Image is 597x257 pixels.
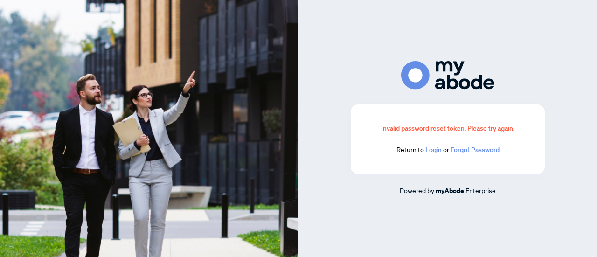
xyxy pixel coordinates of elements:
[373,145,522,155] div: Return to or
[373,123,522,133] div: Invalid password reset token. Please try again.
[425,146,442,154] a: Login
[465,186,496,194] span: Enterprise
[451,146,500,154] a: Forgot Password
[436,186,464,196] a: myAbode
[400,186,434,194] span: Powered by
[401,61,494,90] img: ma-logo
